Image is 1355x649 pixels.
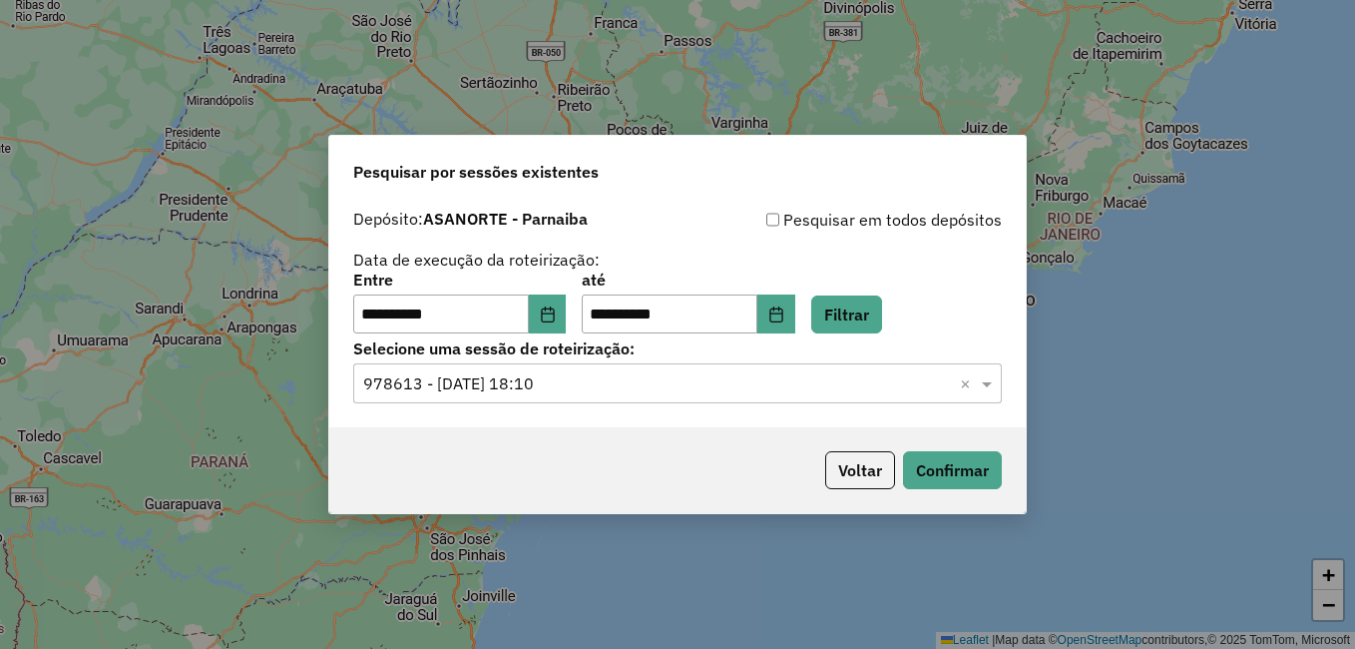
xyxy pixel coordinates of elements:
[677,208,1002,232] div: Pesquisar em todos depósitos
[903,451,1002,489] button: Confirmar
[582,268,794,292] label: até
[353,268,566,292] label: Entre
[353,248,600,272] label: Data de execução da roteirização:
[960,371,977,395] span: Clear all
[757,295,795,334] button: Choose Date
[353,336,1002,360] label: Selecione uma sessão de roteirização:
[825,451,895,489] button: Voltar
[529,295,567,334] button: Choose Date
[423,209,588,229] strong: ASANORTE - Parnaiba
[353,160,599,184] span: Pesquisar por sessões existentes
[811,296,882,333] button: Filtrar
[353,207,588,231] label: Depósito:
